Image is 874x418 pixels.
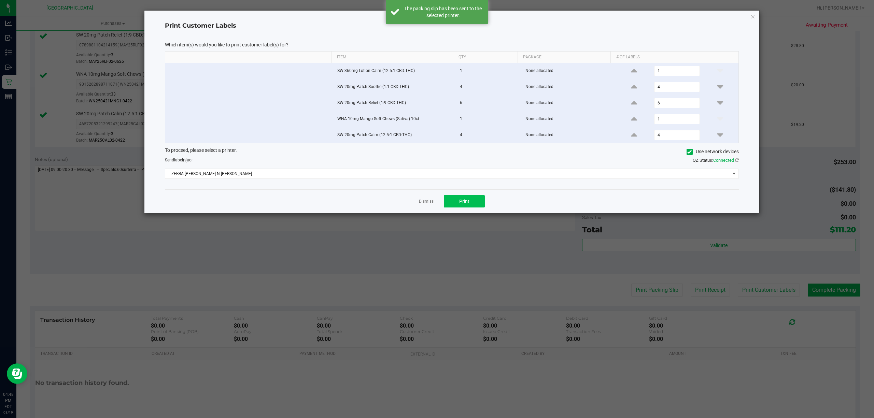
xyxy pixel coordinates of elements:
[693,158,739,163] span: QZ Status:
[610,52,732,63] th: # of labels
[165,42,739,48] p: Which item(s) would you like to print customer label(s) for?
[333,127,456,143] td: SW 20mg Patch Calm (12.5:1 CBD:THC)
[165,169,730,178] span: ZEBRA-[PERSON_NAME]-N-[PERSON_NAME]
[456,63,521,79] td: 1
[7,363,27,384] iframe: Resource center
[456,127,521,143] td: 4
[521,95,616,111] td: None allocated
[333,95,456,111] td: SW 20mg Patch Relief (1:9 CBD:THC)
[165,21,739,30] h4: Print Customer Labels
[456,111,521,127] td: 1
[174,158,188,162] span: label(s)
[713,158,734,163] span: Connected
[165,158,193,162] span: Send to:
[333,63,456,79] td: SW 360mg Lotion Calm (12.5:1 CBD:THC)
[333,79,456,95] td: SW 20mg Patch Soothe (1:1 CBD:THC)
[403,5,483,19] div: The packing slip has been sent to the selected printer.
[518,52,611,63] th: Package
[444,195,485,207] button: Print
[521,79,616,95] td: None allocated
[453,52,518,63] th: Qty
[459,199,469,204] span: Print
[456,95,521,111] td: 6
[456,79,521,95] td: 4
[521,127,616,143] td: None allocated
[419,199,434,204] a: Dismiss
[521,111,616,127] td: None allocated
[687,148,739,155] label: Use network devices
[333,111,456,127] td: WNA 10mg Mango Soft Chews (Sativa) 10ct
[521,63,616,79] td: None allocated
[332,52,453,63] th: Item
[160,147,744,157] div: To proceed, please select a printer.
